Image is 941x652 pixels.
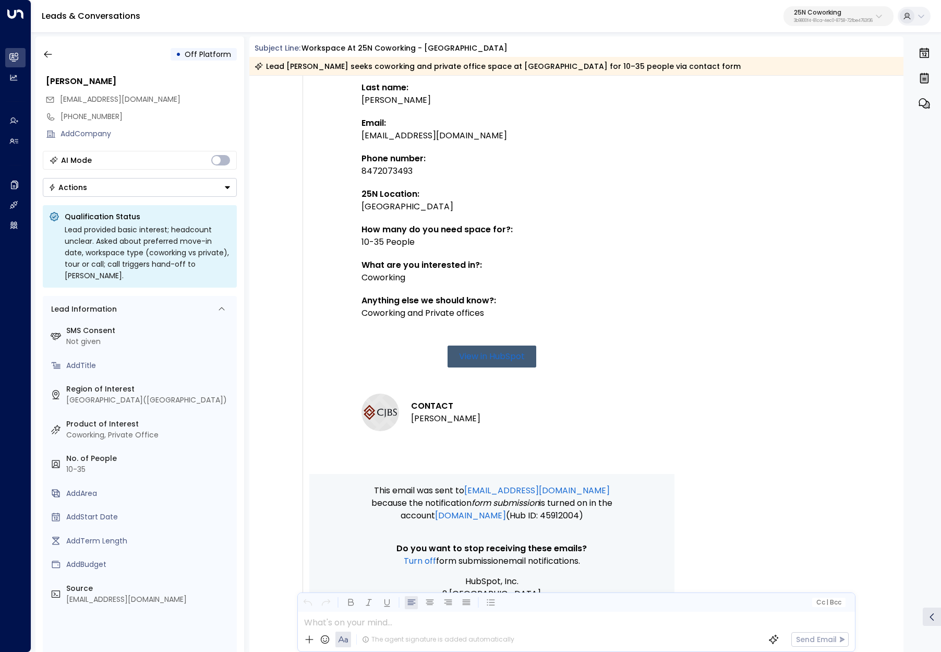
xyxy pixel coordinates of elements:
a: Turn off [404,555,436,567]
div: Actions [49,183,87,192]
div: AddTitle [66,360,233,371]
div: Workspace at 25N Coworking - [GEOGRAPHIC_DATA] [301,43,508,54]
div: [PERSON_NAME] [46,75,237,88]
div: 8472073493 [361,165,622,177]
div: The agent signature is added automatically [362,635,514,644]
label: No. of People [66,453,233,464]
div: Lead [PERSON_NAME] seeks coworking and private office space at [GEOGRAPHIC_DATA] for 10–35 people... [255,61,741,72]
p: Qualification Status [65,211,231,222]
strong: How many do you need space for?: [361,223,513,235]
span: lcj@cjbs.com [60,94,180,105]
div: AddArea [66,488,233,499]
strong: Email: [361,117,386,129]
div: Button group with a nested menu [43,178,237,197]
label: SMS Consent [66,325,233,336]
strong: What are you interested in?: [361,259,482,271]
li: [PERSON_NAME] [411,412,480,425]
p: 3b9800f4-81ca-4ec0-8758-72fbe4763f36 [794,19,873,23]
a: View in HubSpot [448,346,536,368]
strong: 25N Location: [361,188,419,200]
div: • [176,45,181,64]
label: Region of Interest [66,384,233,395]
div: Coworking, Private Office [66,430,233,441]
img: Lorena Engelman [361,394,399,431]
p: HubSpot, Inc. 2 [GEOGRAPHIC_DATA] [GEOGRAPHIC_DATA] [361,575,622,613]
span: Form submission [436,555,503,567]
button: 25N Coworking3b9800f4-81ca-4ec0-8758-72fbe4763f36 [783,6,894,26]
div: [GEOGRAPHIC_DATA]([GEOGRAPHIC_DATA]) [66,395,233,406]
div: AddStart Date [66,512,233,523]
strong: Phone number: [361,152,426,164]
strong: Anything else we should know?: [361,294,496,306]
button: Redo [319,596,332,609]
div: [PERSON_NAME] [361,94,622,106]
div: AI Mode [61,155,92,165]
button: Actions [43,178,237,197]
div: Not given [66,336,233,347]
div: Lead Information [47,304,117,315]
span: Subject Line: [255,43,300,53]
label: Product of Interest [66,419,233,430]
a: Leads & Conversations [42,10,140,22]
div: [EMAIL_ADDRESS][DOMAIN_NAME] [66,594,233,605]
strong: Last name: [361,81,408,93]
button: Undo [301,596,314,609]
div: Lead provided basic interest; headcount unclear. Asked about preferred move-in date, workspace ty... [65,224,231,281]
a: [DOMAIN_NAME] [435,509,506,522]
a: [EMAIL_ADDRESS][DOMAIN_NAME] [464,484,610,497]
span: Form submission [472,497,539,509]
div: [PHONE_NUMBER] [61,111,237,122]
span: Off Platform [185,49,231,60]
p: 25N Coworking [794,9,873,16]
p: This email was sent to because the notification is turned on in the account (Hub ID: 45912004) [361,484,622,522]
div: AddBudget [66,559,233,570]
p: email notifications. [361,555,622,567]
span: | [826,599,828,606]
span: [EMAIL_ADDRESS][DOMAIN_NAME] [60,94,180,104]
div: AddTerm Length [66,536,233,547]
label: Source [66,583,233,594]
button: Cc|Bcc [812,598,845,608]
div: AddCompany [61,128,237,139]
span: Do you want to stop receiving these emails? [396,542,587,555]
h3: CONTACT [411,400,480,412]
div: [EMAIL_ADDRESS][DOMAIN_NAME] [361,129,622,142]
span: Cc Bcc [816,599,841,606]
div: Coworking and Private offices [361,307,622,319]
div: 10-35 [66,464,233,475]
